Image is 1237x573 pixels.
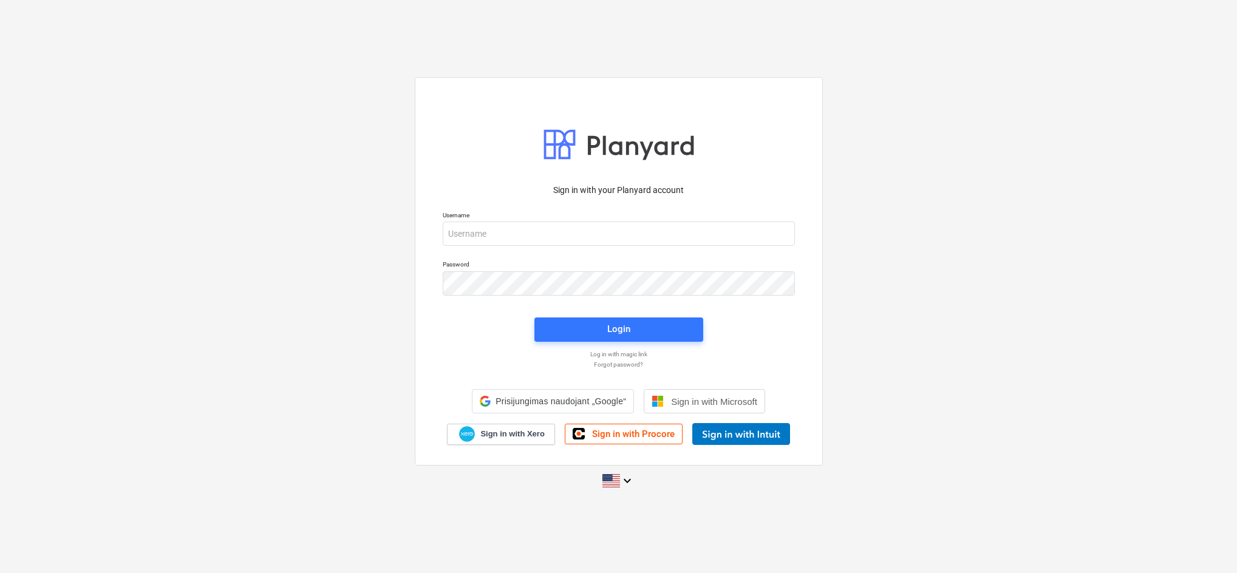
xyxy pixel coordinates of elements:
[496,396,626,406] span: Prisijungimas naudojant „Google“
[443,260,795,271] p: Password
[443,184,795,197] p: Sign in with your Planyard account
[437,350,801,358] a: Log in with magic link
[443,222,795,246] input: Username
[534,317,703,342] button: Login
[480,429,544,439] span: Sign in with Xero
[437,361,801,368] a: Forgot password?
[607,321,630,337] div: Login
[652,395,664,407] img: Microsoft logo
[459,426,475,442] img: Xero logo
[447,424,555,445] a: Sign in with Xero
[472,389,634,413] div: Prisijungimas naudojant „Google“
[565,424,683,444] a: Sign in with Procore
[620,473,635,488] i: keyboard_arrow_down
[443,211,795,222] p: Username
[592,429,675,439] span: Sign in with Procore
[671,396,757,407] span: Sign in with Microsoft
